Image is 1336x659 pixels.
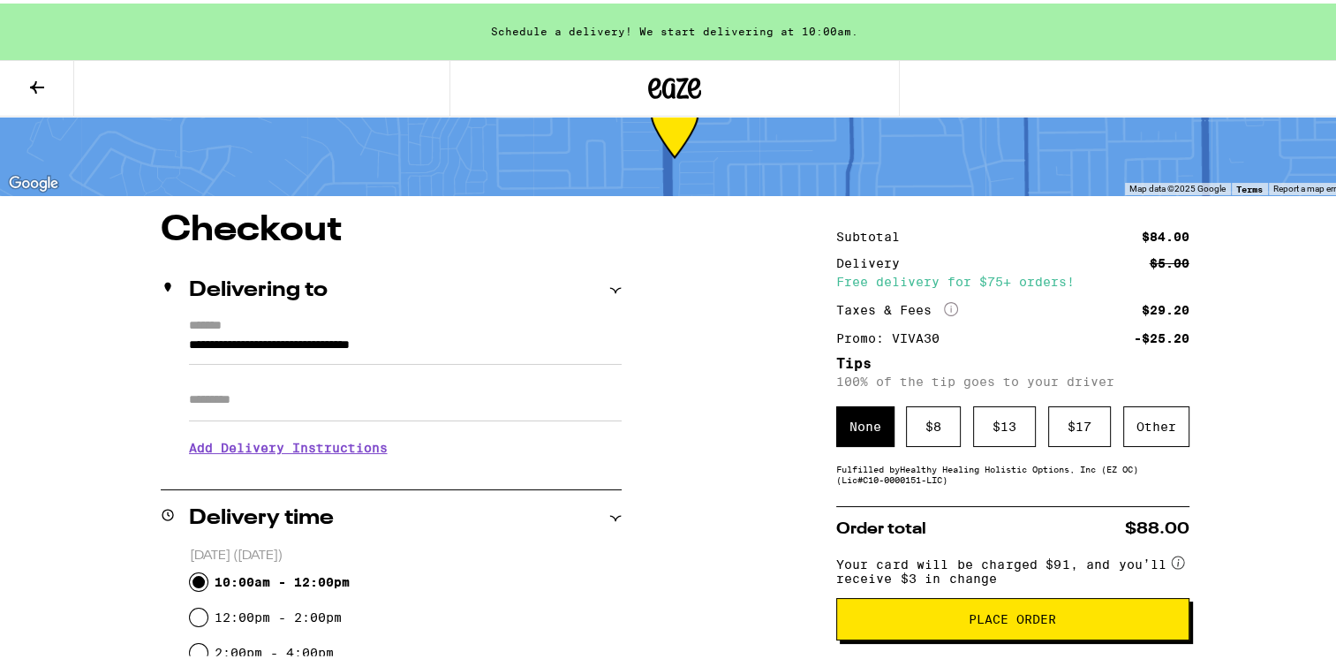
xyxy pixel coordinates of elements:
[190,544,622,561] p: [DATE] ([DATE])
[1150,254,1189,266] div: $5.00
[836,353,1189,367] h5: Tips
[4,169,63,192] a: Open this area in Google Maps (opens a new window)
[836,227,912,239] div: Subtotal
[4,169,63,192] img: Google
[836,329,952,341] div: Promo: VIVA30
[836,595,1189,637] button: Place Order
[215,607,342,621] label: 12:00pm - 2:00pm
[836,548,1168,582] span: Your card will be charged $91, and you’ll receive $3 in change
[973,403,1036,443] div: $ 13
[161,209,622,245] h1: Checkout
[836,272,1189,284] div: Free delivery for $75+ orders!
[836,518,926,534] span: Order total
[836,403,894,443] div: None
[1142,300,1189,313] div: $29.20
[836,371,1189,385] p: 100% of the tip goes to your driver
[189,424,622,465] h3: Add Delivery Instructions
[1123,403,1189,443] div: Other
[11,12,127,27] span: Hi. Need any help?
[1125,518,1189,534] span: $88.00
[906,403,961,443] div: $ 8
[189,465,622,479] p: We'll contact you at [PHONE_NUMBER] when we arrive
[1129,180,1226,190] span: Map data ©2025 Google
[189,504,334,526] h2: Delivery time
[1134,329,1189,341] div: -$25.20
[1236,180,1263,191] a: Terms
[1048,403,1111,443] div: $ 17
[836,254,912,266] div: Delivery
[969,610,1056,622] span: Place Order
[1142,227,1189,239] div: $84.00
[836,299,958,314] div: Taxes & Fees
[189,276,328,298] h2: Delivering to
[215,572,350,586] label: 10:00am - 12:00pm
[215,642,334,656] label: 2:00pm - 4:00pm
[836,460,1189,481] div: Fulfilled by Healthy Healing Holistic Options, Inc (EZ OC) (Lic# C10-0000151-LIC )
